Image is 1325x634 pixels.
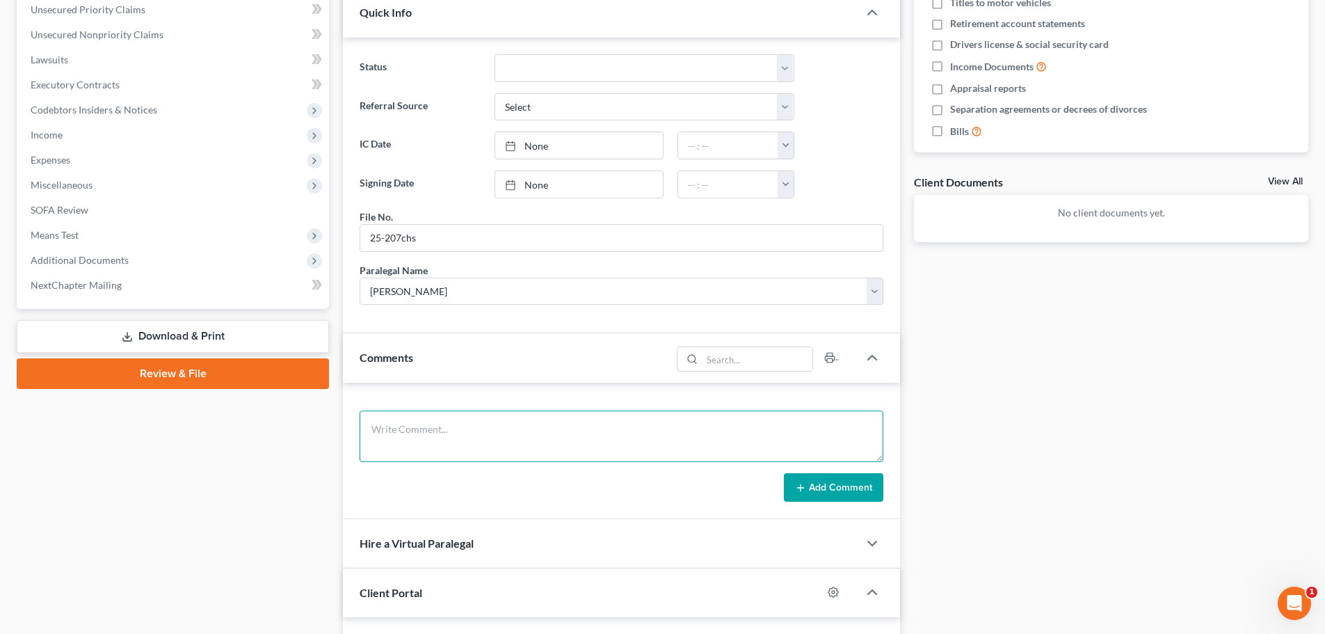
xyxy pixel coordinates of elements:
[19,273,329,298] a: NextChapter Mailing
[360,263,428,278] div: Paralegal Name
[353,54,487,82] label: Status
[950,38,1109,51] span: Drivers license & social security card
[353,93,487,121] label: Referral Source
[925,206,1297,220] p: No client documents yet.
[495,132,663,159] a: None
[31,104,157,116] span: Codebtors Insiders & Notices
[353,171,487,198] label: Signing Date
[31,29,163,40] span: Unsecured Nonpriority Claims
[950,60,1034,74] span: Income Documents
[950,102,1147,116] span: Separation agreements or decrees of divorces
[17,320,329,353] a: Download & Print
[19,198,329,223] a: SOFA Review
[1306,587,1317,598] span: 1
[360,537,474,550] span: Hire a Virtual Paralegal
[1278,587,1311,620] iframe: Intercom live chat
[784,473,883,502] button: Add Comment
[31,3,145,15] span: Unsecured Priority Claims
[678,171,778,198] input: -- : --
[360,225,883,251] input: --
[950,17,1085,31] span: Retirement account statements
[360,351,413,364] span: Comments
[360,209,393,224] div: File No.
[360,586,422,599] span: Client Portal
[19,47,329,72] a: Lawsuits
[950,81,1026,95] span: Appraisal reports
[31,79,120,90] span: Executory Contracts
[1268,177,1303,187] a: View All
[31,154,70,166] span: Expenses
[702,347,813,371] input: Search...
[31,129,63,141] span: Income
[19,72,329,97] a: Executory Contracts
[678,132,778,159] input: -- : --
[31,204,88,216] span: SOFA Review
[360,6,412,19] span: Quick Info
[914,175,1003,189] div: Client Documents
[31,54,68,65] span: Lawsuits
[950,125,969,138] span: Bills
[31,179,93,191] span: Miscellaneous
[19,22,329,47] a: Unsecured Nonpriority Claims
[31,254,129,266] span: Additional Documents
[495,171,663,198] a: None
[31,279,122,291] span: NextChapter Mailing
[353,132,487,159] label: IC Date
[31,229,79,241] span: Means Test
[17,358,329,389] a: Review & File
